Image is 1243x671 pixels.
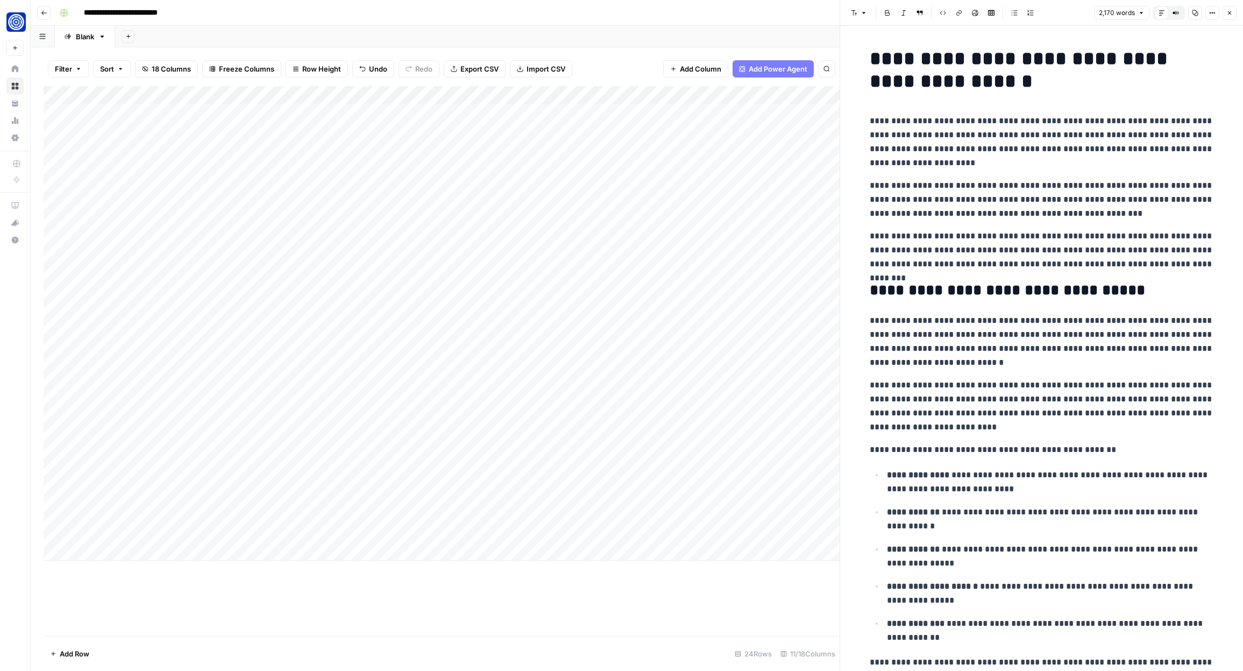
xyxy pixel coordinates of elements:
[6,214,24,231] button: What's new?
[6,197,24,214] a: AirOps Academy
[286,60,348,77] button: Row Height
[135,60,198,77] button: 18 Columns
[1094,6,1149,20] button: 2,170 words
[202,60,281,77] button: Freeze Columns
[6,9,24,36] button: Workspace: Fundwell
[6,231,24,249] button: Help + Support
[7,215,23,231] div: What's new?
[510,60,572,77] button: Import CSV
[776,645,840,662] div: 11/18 Columns
[444,60,506,77] button: Export CSV
[55,63,72,74] span: Filter
[6,129,24,146] a: Settings
[369,63,387,74] span: Undo
[749,63,807,74] span: Add Power Agent
[48,60,89,77] button: Filter
[415,63,432,74] span: Redo
[6,95,24,112] a: Your Data
[6,60,24,77] a: Home
[733,60,814,77] button: Add Power Agent
[100,63,114,74] span: Sort
[730,645,776,662] div: 24 Rows
[460,63,499,74] span: Export CSV
[6,112,24,129] a: Usage
[399,60,439,77] button: Redo
[60,648,89,659] span: Add Row
[663,60,728,77] button: Add Column
[302,63,341,74] span: Row Height
[152,63,191,74] span: 18 Columns
[219,63,274,74] span: Freeze Columns
[76,31,94,42] div: Blank
[55,26,115,47] a: Blank
[352,60,394,77] button: Undo
[44,645,96,662] button: Add Row
[6,77,24,95] a: Browse
[6,12,26,32] img: Fundwell Logo
[1099,8,1135,18] span: 2,170 words
[680,63,721,74] span: Add Column
[527,63,565,74] span: Import CSV
[93,60,131,77] button: Sort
